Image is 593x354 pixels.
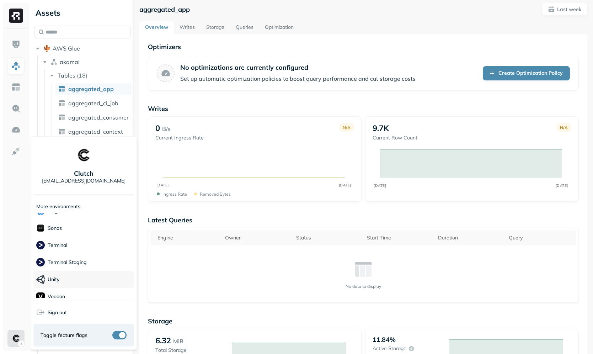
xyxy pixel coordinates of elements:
[48,309,67,316] span: Sign out
[36,203,80,210] p: More environments
[48,259,87,266] p: Terminal Staging
[41,332,87,339] span: Toggle feature flags
[36,241,45,249] img: Terminal
[74,169,94,178] p: Clutch
[36,224,45,232] img: Sonos
[48,242,67,249] p: Terminal
[42,178,125,184] p: [EMAIL_ADDRESS][DOMAIN_NAME]
[48,293,65,300] p: Voodoo
[36,292,45,301] img: Voodoo
[48,225,62,232] p: Sonos
[75,147,92,164] img: Clutch
[36,258,45,266] img: Terminal Staging
[36,275,45,284] img: Unity
[48,276,59,283] p: Unity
